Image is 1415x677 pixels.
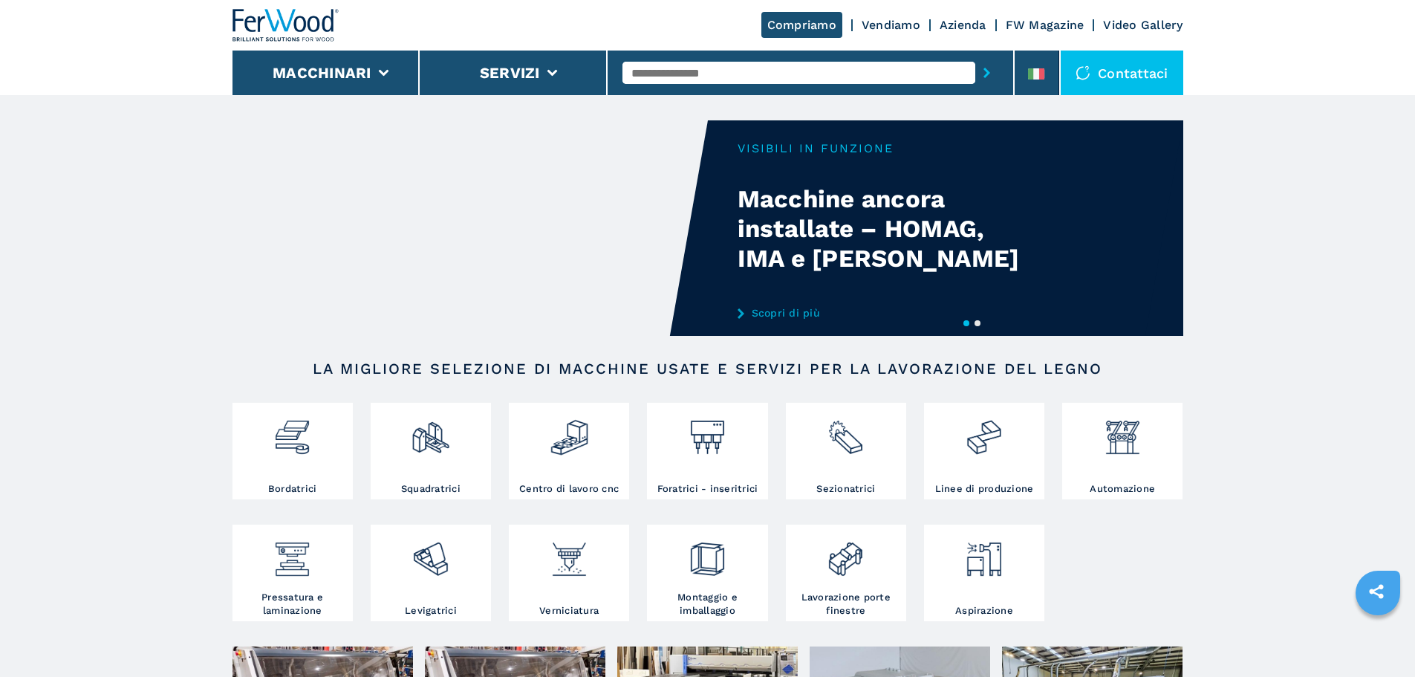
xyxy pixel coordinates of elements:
[236,591,349,618] h3: Pressatura e laminazione
[862,18,920,32] a: Vendiamo
[651,591,764,618] h3: Montaggio e imballaggio
[550,406,589,457] img: centro_di_lavoro_cnc_2.png
[550,528,589,579] img: verniciatura_1.png
[1090,482,1155,496] h3: Automazione
[786,403,906,499] a: Sezionatrici
[738,307,1029,319] a: Scopri di più
[1062,403,1183,499] a: Automazione
[232,120,708,336] video: Your browser does not support the video tag.
[816,482,875,496] h3: Sezionatrici
[1061,51,1183,95] div: Contattaci
[509,525,629,621] a: Verniciatura
[1076,65,1090,80] img: Contattaci
[232,403,353,499] a: Bordatrici
[924,525,1044,621] a: Aspirazione
[371,403,491,499] a: Squadratrici
[688,528,727,579] img: montaggio_imballaggio_2.png
[280,360,1136,378] h2: LA MIGLIORE SELEZIONE DI MACCHINE USATE E SERVIZI PER LA LAVORAZIONE DEL LEGNO
[1352,610,1404,666] iframe: Chat
[964,528,1003,579] img: aspirazione_1.png
[371,525,491,621] a: Levigatrici
[975,56,998,90] button: submit-button
[232,9,339,42] img: Ferwood
[273,64,371,82] button: Macchinari
[405,604,457,618] h3: Levigatrici
[826,528,865,579] img: lavorazione_porte_finestre_2.png
[924,403,1044,499] a: Linee di produzione
[509,403,629,499] a: Centro di lavoro cnc
[1358,573,1395,610] a: sharethis
[1103,406,1142,457] img: automazione.png
[688,406,727,457] img: foratrici_inseritrici_2.png
[480,64,540,82] button: Servizi
[1006,18,1084,32] a: FW Magazine
[826,406,865,457] img: sezionatrici_2.png
[273,528,312,579] img: pressa-strettoia.png
[935,482,1034,496] h3: Linee di produzione
[790,591,902,618] h3: Lavorazione porte finestre
[1103,18,1183,32] a: Video Gallery
[786,525,906,621] a: Lavorazione porte finestre
[964,406,1003,457] img: linee_di_produzione_2.png
[273,406,312,457] img: bordatrici_1.png
[975,320,980,326] button: 2
[955,604,1013,618] h3: Aspirazione
[401,482,461,496] h3: Squadratrici
[411,406,450,457] img: squadratrici_2.png
[411,528,450,579] img: levigatrici_2.png
[539,604,599,618] h3: Verniciatura
[657,482,758,496] h3: Foratrici - inseritrici
[940,18,986,32] a: Azienda
[268,482,317,496] h3: Bordatrici
[647,525,767,621] a: Montaggio e imballaggio
[647,403,767,499] a: Foratrici - inseritrici
[963,320,969,326] button: 1
[519,482,619,496] h3: Centro di lavoro cnc
[761,12,842,38] a: Compriamo
[232,525,353,621] a: Pressatura e laminazione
